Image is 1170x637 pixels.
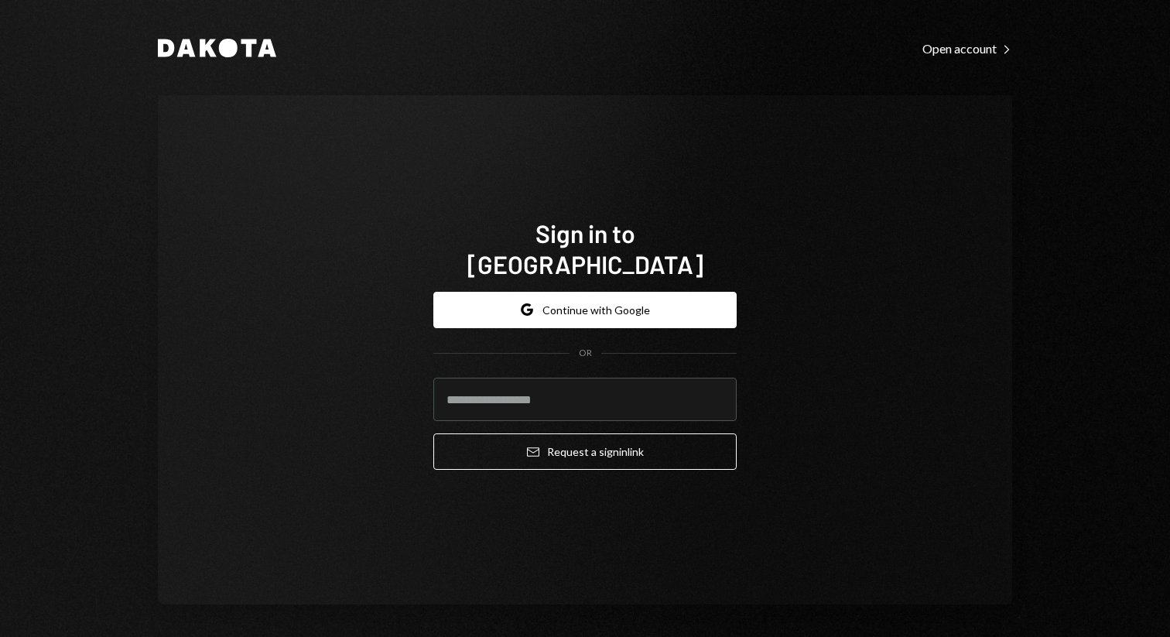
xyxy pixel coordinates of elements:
button: Request a signinlink [433,433,737,470]
h1: Sign in to [GEOGRAPHIC_DATA] [433,217,737,279]
button: Continue with Google [433,292,737,328]
div: Open account [922,41,1012,57]
a: Open account [922,39,1012,57]
div: OR [579,347,592,360]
